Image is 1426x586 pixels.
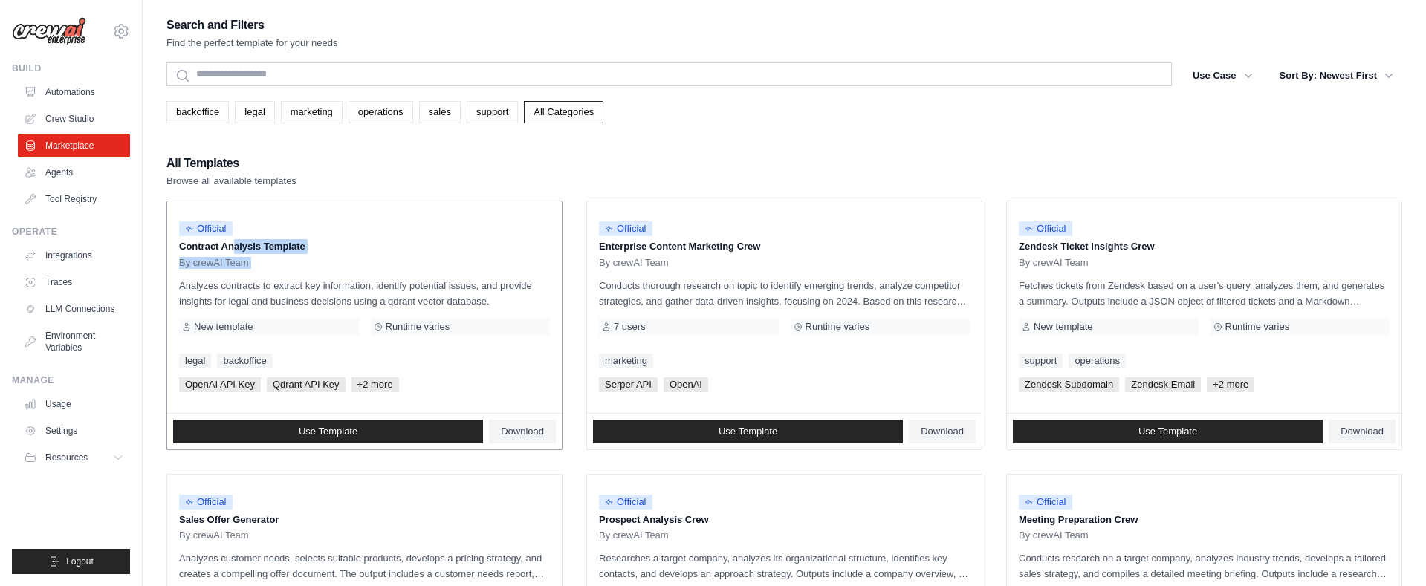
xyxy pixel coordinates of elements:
[1013,420,1323,443] a: Use Template
[349,101,413,123] a: operations
[194,321,253,333] span: New template
[599,377,658,392] span: Serper API
[235,101,274,123] a: legal
[351,377,399,392] span: +2 more
[664,377,708,392] span: OpenAI
[1019,512,1390,527] p: Meeting Preparation Crew
[1019,239,1390,254] p: Zendesk Ticket Insights Crew
[501,426,544,437] span: Download
[599,530,669,541] span: By crewAI Team
[1019,221,1072,236] span: Official
[179,495,233,510] span: Official
[1225,321,1290,333] span: Runtime varies
[593,420,903,443] a: Use Template
[1019,550,1390,582] p: Conducts research on a target company, analyzes industry trends, develops a tailored sales strate...
[1019,278,1390,309] p: Fetches tickets from Zendesk based on a user's query, analyzes them, and generates a summary. Out...
[281,101,343,123] a: marketing
[599,278,970,309] p: Conducts thorough research on topic to identify emerging trends, analyze competitor strategies, a...
[719,426,777,437] span: Use Template
[386,321,450,333] span: Runtime varies
[524,101,603,123] a: All Categories
[18,160,130,184] a: Agents
[18,244,130,267] a: Integrations
[1138,426,1197,437] span: Use Template
[45,452,88,463] span: Resources
[12,549,130,574] button: Logout
[179,377,261,392] span: OpenAI API Key
[166,153,296,174] h2: All Templates
[1341,426,1384,437] span: Download
[599,512,970,527] p: Prospect Analysis Crew
[614,321,646,333] span: 7 users
[18,134,130,157] a: Marketplace
[66,556,94,567] span: Logout
[921,426,964,437] span: Download
[1019,257,1089,269] span: By crewAI Team
[18,107,130,131] a: Crew Studio
[1207,377,1254,392] span: +2 more
[18,270,130,294] a: Traces
[18,419,130,443] a: Settings
[173,420,483,443] a: Use Template
[179,550,550,582] p: Analyzes customer needs, selects suitable products, develops a pricing strategy, and creates a co...
[1019,377,1119,392] span: Zendesk Subdomain
[179,257,249,269] span: By crewAI Team
[18,187,130,211] a: Tool Registry
[1329,420,1396,443] a: Download
[166,36,338,51] p: Find the perfect template for your needs
[806,321,870,333] span: Runtime varies
[599,495,652,510] span: Official
[1019,354,1063,368] a: support
[1184,62,1262,89] button: Use Case
[1019,495,1072,510] span: Official
[12,374,130,386] div: Manage
[1034,321,1092,333] span: New template
[179,512,550,527] p: Sales Offer Generator
[909,420,976,443] a: Download
[419,101,461,123] a: sales
[179,530,249,541] span: By crewAI Team
[217,354,272,368] a: backoffice
[18,297,130,321] a: LLM Connections
[166,15,338,36] h2: Search and Filters
[18,80,130,104] a: Automations
[12,17,86,45] img: Logo
[12,62,130,74] div: Build
[599,550,970,582] p: Researches a target company, analyzes its organizational structure, identifies key contacts, and ...
[1019,530,1089,541] span: By crewAI Team
[18,446,130,469] button: Resources
[12,226,130,238] div: Operate
[599,354,653,368] a: marketing
[299,426,357,437] span: Use Template
[179,354,211,368] a: legal
[179,221,233,236] span: Official
[599,257,669,269] span: By crewAI Team
[267,377,346,392] span: Qdrant API Key
[599,239,970,254] p: Enterprise Content Marketing Crew
[179,278,550,309] p: Analyzes contracts to extract key information, identify potential issues, and provide insights fo...
[467,101,518,123] a: support
[1271,62,1402,89] button: Sort By: Newest First
[166,174,296,189] p: Browse all available templates
[1125,377,1201,392] span: Zendesk Email
[18,324,130,359] a: Environment Variables
[489,420,556,443] a: Download
[18,392,130,416] a: Usage
[1069,354,1126,368] a: operations
[599,221,652,236] span: Official
[179,239,550,254] p: Contract Analysis Template
[166,101,229,123] a: backoffice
